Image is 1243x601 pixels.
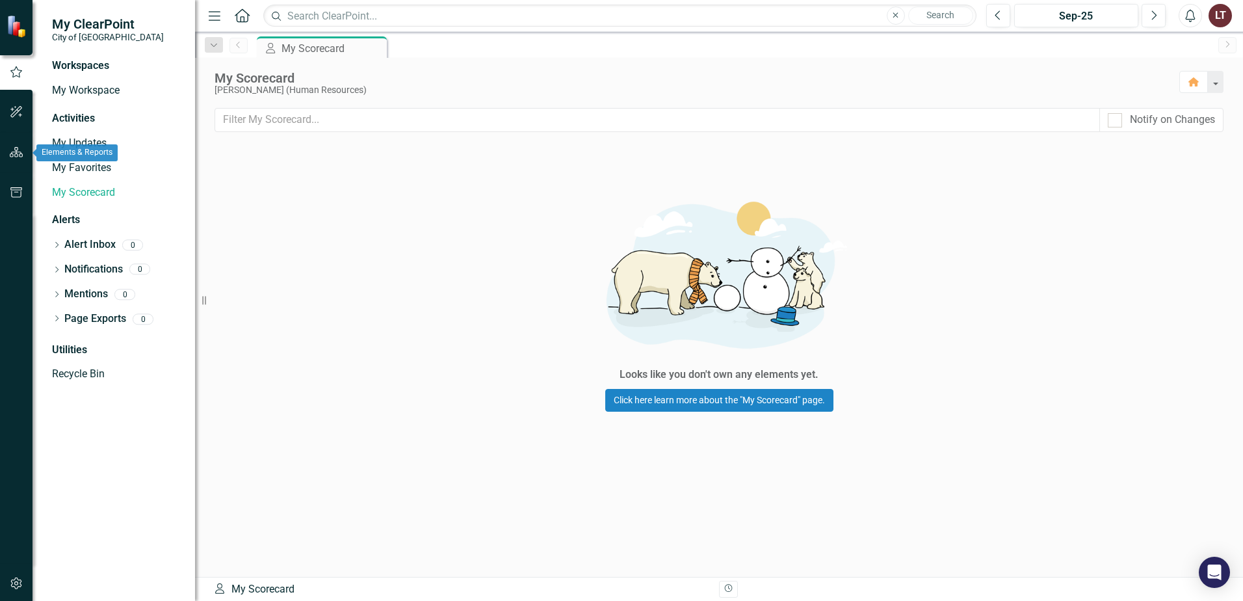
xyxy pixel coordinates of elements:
[133,314,153,325] div: 0
[52,83,182,98] a: My Workspace
[1209,4,1232,27] button: LT
[620,367,818,382] div: Looks like you don't own any elements yet.
[1014,4,1138,27] button: Sep-25
[36,144,118,161] div: Elements & Reports
[52,59,109,73] div: Workspaces
[215,71,1166,85] div: My Scorecard
[52,32,164,42] small: City of [GEOGRAPHIC_DATA]
[263,5,976,27] input: Search ClearPoint...
[215,85,1166,95] div: [PERSON_NAME] (Human Resources)
[129,264,150,275] div: 0
[605,389,833,412] a: Click here learn more about the "My Scorecard" page.
[1019,8,1134,24] div: Sep-25
[908,7,973,25] button: Search
[114,289,135,300] div: 0
[52,136,182,151] a: My Updates
[524,183,914,364] img: Getting started
[926,10,954,20] span: Search
[7,15,29,38] img: ClearPoint Strategy
[64,312,126,327] a: Page Exports
[213,582,709,597] div: My Scorecard
[52,185,182,200] a: My Scorecard
[64,287,108,302] a: Mentions
[1199,557,1230,588] div: Open Intercom Messenger
[52,111,182,126] div: Activities
[215,108,1100,132] input: Filter My Scorecard...
[1130,113,1215,127] div: Notify on Changes
[281,40,384,57] div: My Scorecard
[52,161,182,176] a: My Favorites
[52,343,182,358] div: Utilities
[64,237,116,252] a: Alert Inbox
[52,16,164,32] span: My ClearPoint
[52,367,182,382] a: Recycle Bin
[64,262,123,277] a: Notifications
[122,239,143,250] div: 0
[52,213,182,228] div: Alerts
